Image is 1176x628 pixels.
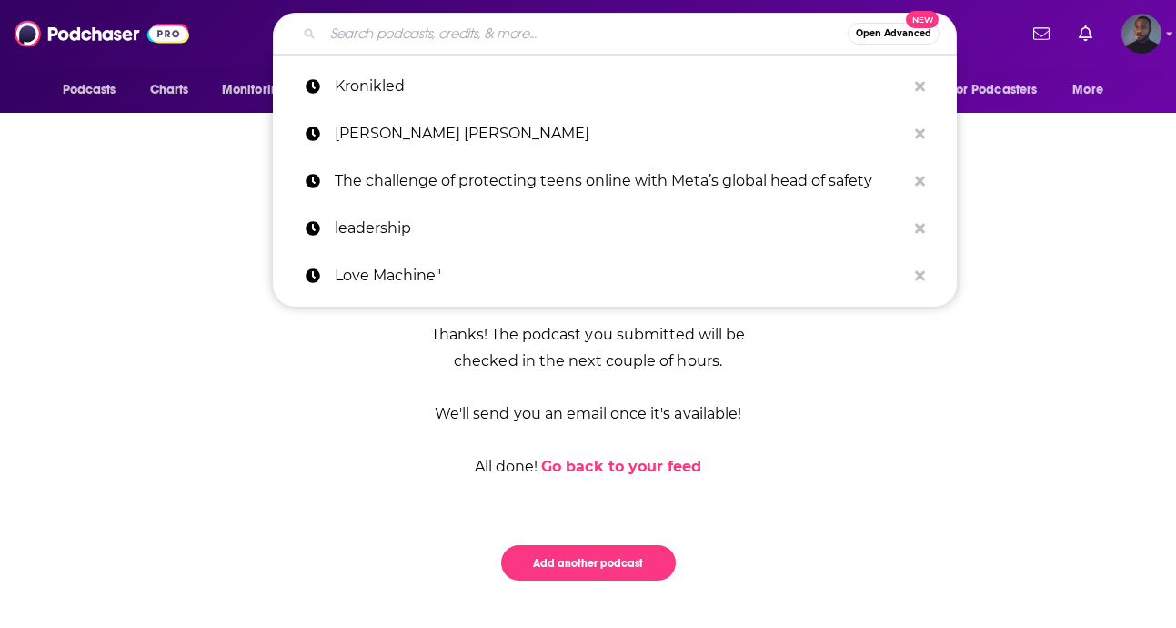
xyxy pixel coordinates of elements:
[1026,18,1057,49] a: Show notifications dropdown
[501,545,676,581] button: Add another podcast
[1072,77,1103,103] span: More
[541,458,701,475] a: Go back to your feed
[273,205,957,252] a: leadership
[906,11,939,28] span: New
[335,157,906,205] p: The challenge of protecting teens online with Meta’s global head of safety
[273,110,957,157] a: [PERSON_NAME] [PERSON_NAME]
[150,77,189,103] span: Charts
[1121,14,1161,54] span: Logged in as jarryd.boyd
[1121,14,1161,54] button: Show profile menu
[335,252,906,299] p: Love Machine"
[63,77,116,103] span: Podcasts
[335,63,906,110] p: Kronikled
[273,252,957,299] a: Love Machine"
[209,73,310,107] button: open menu
[1071,18,1100,49] a: Show notifications dropdown
[950,77,1038,103] span: For Podcasters
[273,157,957,205] a: The challenge of protecting teens online with Meta’s global head of safety
[273,63,957,110] a: Kronikled
[856,29,931,38] span: Open Advanced
[1060,73,1126,107] button: open menu
[335,205,906,252] p: leadership
[138,73,200,107] a: Charts
[50,73,140,107] button: open menu
[323,19,848,48] input: Search podcasts, credits, & more...
[273,13,957,55] div: Search podcasts, credits, & more...
[15,16,189,51] img: Podchaser - Follow, Share and Rate Podcasts
[1121,14,1161,54] img: User Profile
[222,77,286,103] span: Monitoring
[939,73,1064,107] button: open menu
[848,23,940,45] button: Open AdvancedNew
[421,321,756,480] div: Thanks! The podcast you submitted will be checked in the next couple of hours. We'll send you an ...
[335,110,906,157] p: Tj holmes amy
